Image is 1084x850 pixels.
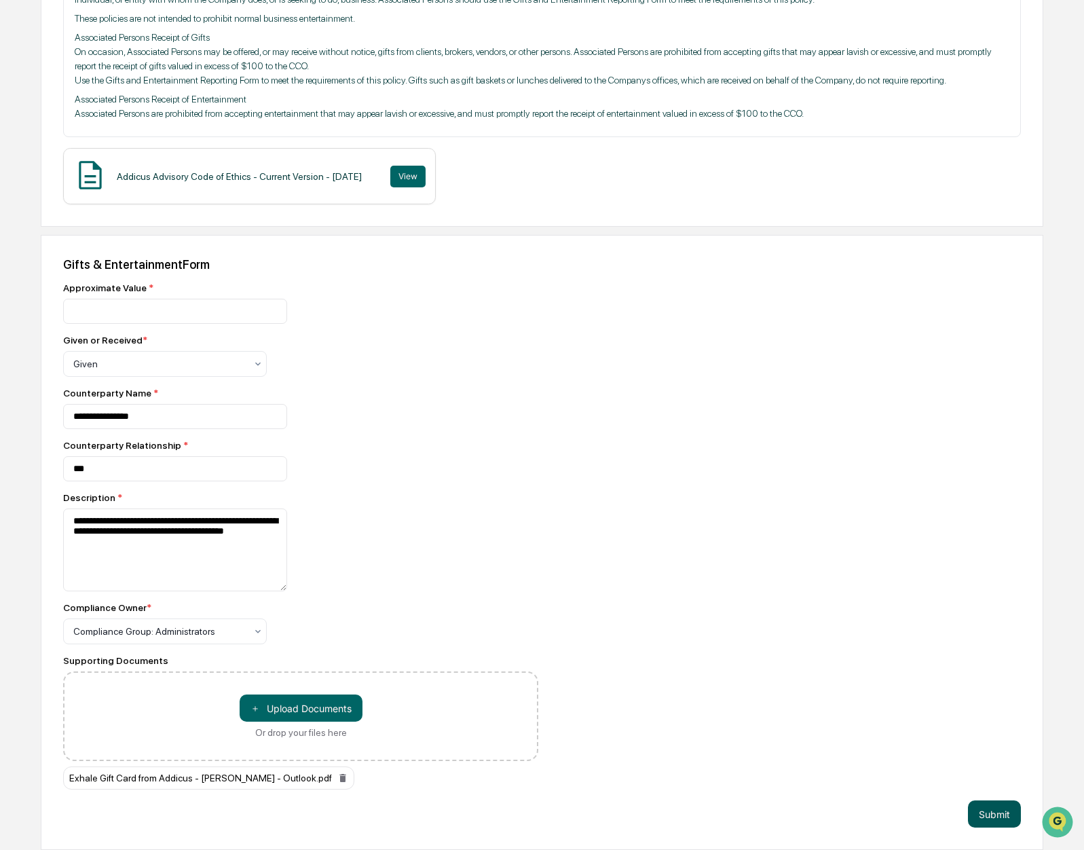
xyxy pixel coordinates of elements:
[96,229,164,240] a: Powered byPylon
[14,104,38,128] img: 1746055101610-c473b297-6a78-478c-a979-82029cc54cd1
[63,602,151,613] div: Compliance Owner
[93,166,174,190] a: 🗄️Attestations
[112,171,168,185] span: Attestations
[98,172,109,183] div: 🗄️
[27,197,86,210] span: Data Lookup
[8,191,91,216] a: 🔎Data Lookup
[27,171,88,185] span: Preclearance
[63,388,538,399] div: Counterparty Name
[135,230,164,240] span: Pylon
[63,282,538,293] div: Approximate Value
[240,695,362,722] button: Or drop your files here
[968,800,1021,828] button: Submit
[14,172,24,183] div: 🖐️
[75,92,1009,121] p: Associated Persons Receipt of Entertainment Associated Persons are prohibited from accepting ente...
[14,29,247,50] p: How can we help?
[63,335,147,346] div: Given or Received
[1041,805,1077,842] iframe: Open customer support
[63,440,538,451] div: Counterparty Relationship
[75,12,1009,26] p: These policies are not intended to prohibit normal business entertainment.
[63,766,354,790] div: Exhale Gift Card from Addicus - [PERSON_NAME] - Outlook.pdf
[390,166,426,187] button: View
[8,166,93,190] a: 🖐️Preclearance
[63,492,538,503] div: Description
[63,655,538,666] div: Supporting Documents
[255,727,347,738] div: Or drop your files here
[14,198,24,209] div: 🔎
[250,702,260,715] span: ＋
[117,171,362,182] div: Addicus Advisory Code of Ethics - Current Version - [DATE]
[73,158,107,192] img: Document Icon
[231,108,247,124] button: Start new chat
[46,117,172,128] div: We're available if you need us!
[75,31,1009,88] p: Associated Persons Receipt of Gifts On occasion, Associated Persons may be offered, or may receiv...
[46,104,223,117] div: Start new chat
[63,257,1021,272] div: Gifts & Entertainment Form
